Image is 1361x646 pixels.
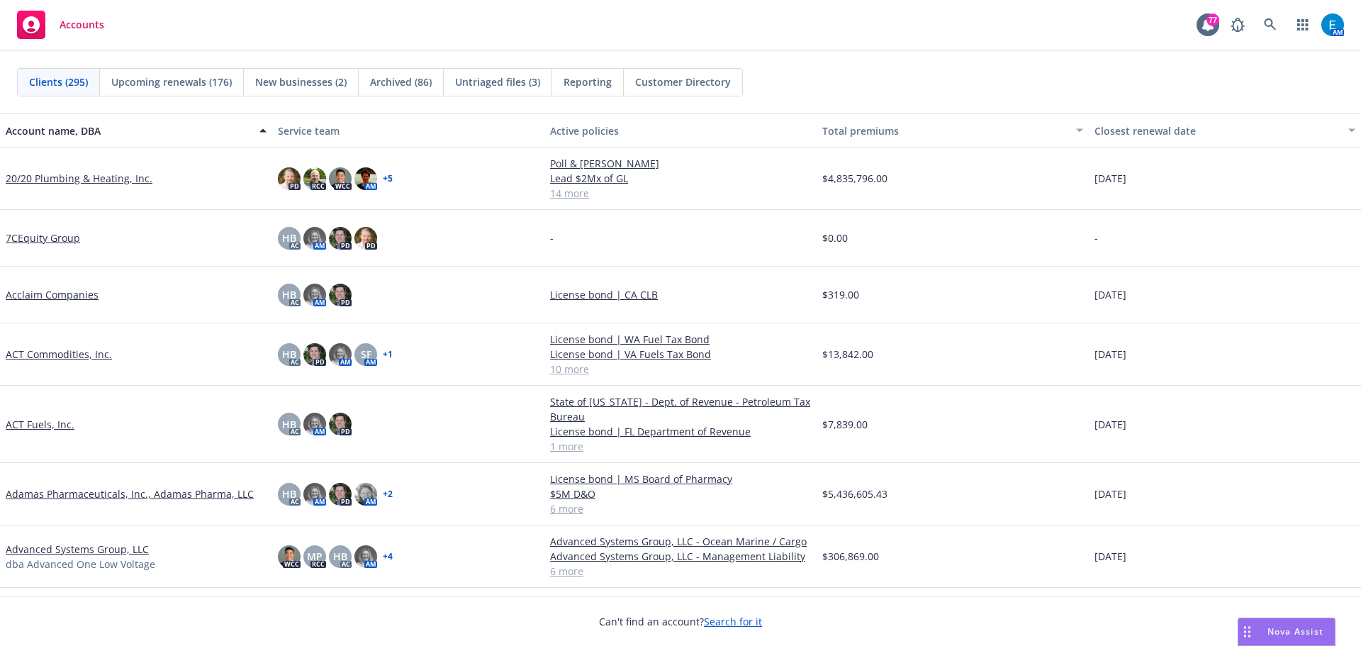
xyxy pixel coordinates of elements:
img: photo [354,483,377,506]
a: Lead $2Mx of GL [550,171,811,186]
div: Drag to move [1238,618,1256,645]
a: Search [1256,11,1284,39]
img: photo [303,483,326,506]
span: [DATE] [1094,417,1126,432]
img: photo [329,413,352,435]
a: + 2 [383,490,393,499]
a: Advanced Systems Group, LLC - Management Liability [550,549,811,564]
span: Untriaged files (3) [455,74,540,89]
a: + 4 [383,552,393,561]
span: - [550,230,554,245]
span: SF [361,347,371,362]
img: photo [329,227,352,250]
div: 77 [1206,13,1219,26]
img: photo [354,545,377,568]
img: photo [278,167,301,190]
img: photo [303,167,326,190]
span: Upcoming renewals (176) [111,74,232,89]
a: ACT Commodities, Inc. [6,347,112,362]
a: 6 more [550,564,811,579]
span: HB [282,287,296,302]
a: + 1 [383,350,393,359]
a: Acclaim Companies [6,287,99,302]
span: [DATE] [1094,287,1126,302]
a: ACT Fuels, Inc. [6,417,74,432]
a: Adamas Pharmaceuticals, Inc., Adamas Pharma, LLC [6,486,254,501]
button: Total premiums [817,113,1089,147]
img: photo [1321,13,1344,36]
span: $7,839.00 [822,417,868,432]
a: License bond | FL Department of Revenue [550,424,811,439]
a: License bond | MS Board of Pharmacy [550,472,811,486]
a: State of [US_STATE] - Dept. of Revenue - Petroleum Tax Bureau [550,394,811,424]
span: [DATE] [1094,347,1126,362]
span: HB [282,347,296,362]
a: + 5 [383,174,393,183]
span: [DATE] [1094,486,1126,501]
a: Switch app [1289,11,1317,39]
a: Advanced Systems Group, LLC - Ocean Marine / Cargo [550,534,811,549]
div: Closest renewal date [1094,123,1340,138]
span: $306,869.00 [822,549,879,564]
span: HB [333,549,347,564]
span: $319.00 [822,287,859,302]
button: Service team [272,113,544,147]
a: Poll & [PERSON_NAME] [550,156,811,171]
span: MP [307,549,323,564]
span: [DATE] [1094,171,1126,186]
img: photo [354,227,377,250]
span: Accounts [60,19,104,30]
a: Report a Bug [1223,11,1252,39]
img: photo [354,167,377,190]
img: photo [303,343,326,366]
img: photo [303,284,326,306]
span: $4,835,796.00 [822,171,887,186]
button: Active policies [544,113,817,147]
img: photo [329,284,352,306]
a: License bond | WA Fuel Tax Bond [550,332,811,347]
img: photo [303,227,326,250]
a: License bond | VA Fuels Tax Bond [550,347,811,362]
a: 6 more [550,501,811,516]
div: Service team [278,123,539,138]
span: $5,436,605.43 [822,486,887,501]
a: $5M D&O [550,486,811,501]
div: Account name, DBA [6,123,251,138]
span: $0.00 [822,230,848,245]
div: Active policies [550,123,811,138]
span: Reporting [564,74,612,89]
img: photo [329,167,352,190]
span: [DATE] [1094,549,1126,564]
a: Advanced Systems Group, LLC [6,542,149,557]
a: 10 more [550,362,811,377]
span: HB [282,486,296,501]
a: Search for it [704,615,762,628]
a: Accounts [11,5,110,45]
a: 7CEquity Group [6,230,80,245]
span: Customer Directory [635,74,731,89]
span: Archived (86) [370,74,432,89]
span: HB [282,230,296,245]
span: - [1094,230,1098,245]
a: License bond | CA CLB [550,287,811,302]
a: 20/20 Plumbing & Heating, Inc. [6,171,152,186]
div: Total premiums [822,123,1068,138]
span: dba Advanced One Low Voltage [6,557,155,572]
span: Can't find an account? [599,614,762,629]
button: Closest renewal date [1089,113,1361,147]
span: New businesses (2) [255,74,347,89]
span: HB [282,417,296,432]
button: Nova Assist [1238,618,1335,646]
a: 1 more [550,439,811,454]
span: Nova Assist [1267,625,1323,637]
img: photo [329,483,352,506]
a: 14 more [550,186,811,201]
span: $13,842.00 [822,347,873,362]
img: photo [303,413,326,435]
